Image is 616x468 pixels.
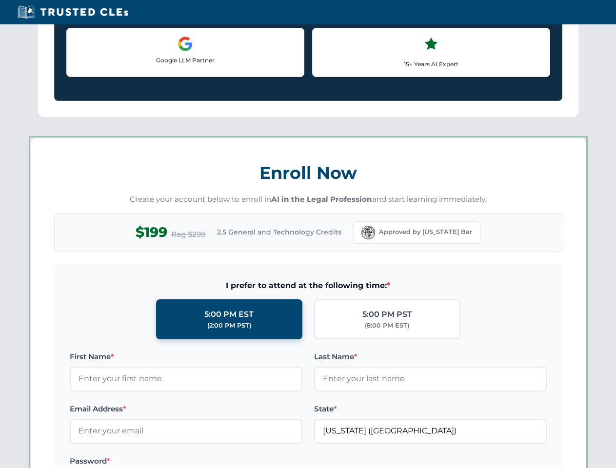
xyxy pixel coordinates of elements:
label: Last Name [314,351,547,363]
label: State [314,403,547,415]
img: Trusted CLEs [15,5,131,19]
h3: Enroll Now [54,157,562,188]
label: Password [70,455,302,467]
input: Florida (FL) [314,419,547,443]
div: 5:00 PM PST [362,308,412,321]
label: First Name [70,351,302,363]
input: Enter your email [70,419,302,443]
span: I prefer to attend at the following time: [70,279,547,292]
div: (8:00 PM EST) [365,321,409,331]
span: Reg $299 [171,229,205,240]
span: Approved by [US_STATE] Bar [379,227,472,237]
img: Florida Bar [361,226,375,239]
span: $199 [136,221,167,243]
p: 15+ Years AI Expert [320,59,542,69]
div: 5:00 PM EST [204,308,254,321]
span: 2.5 General and Technology Credits [217,227,341,237]
div: (2:00 PM PST) [207,321,251,331]
input: Enter your first name [70,367,302,391]
input: Enter your last name [314,367,547,391]
label: Email Address [70,403,302,415]
strong: AI in the Legal Profession [271,195,372,204]
p: Google LLM Partner [75,56,296,65]
img: Google [178,36,193,52]
p: Create your account below to enroll in and start learning immediately. [54,194,562,205]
